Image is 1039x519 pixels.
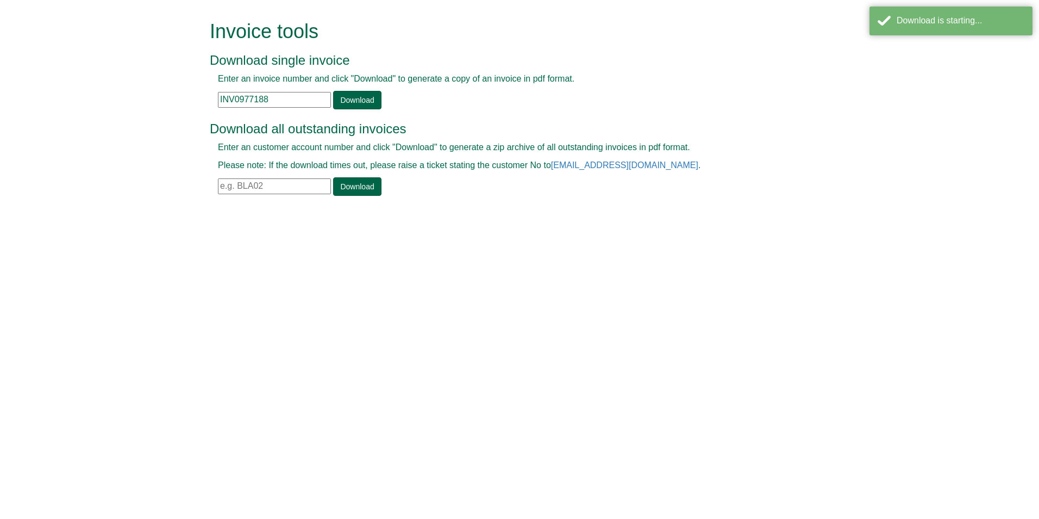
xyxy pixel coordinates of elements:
[210,122,805,136] h3: Download all outstanding invoices
[551,160,698,170] a: [EMAIL_ADDRESS][DOMAIN_NAME]
[218,159,797,172] p: Please note: If the download times out, please raise a ticket stating the customer No to .
[333,91,381,109] a: Download
[218,178,331,194] input: e.g. BLA02
[897,15,1024,27] div: Download is starting...
[218,92,331,108] input: e.g. INV1234
[210,53,805,67] h3: Download single invoice
[218,73,797,85] p: Enter an invoice number and click "Download" to generate a copy of an invoice in pdf format.
[210,21,805,42] h1: Invoice tools
[218,141,797,154] p: Enter an customer account number and click "Download" to generate a zip archive of all outstandin...
[333,177,381,196] a: Download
